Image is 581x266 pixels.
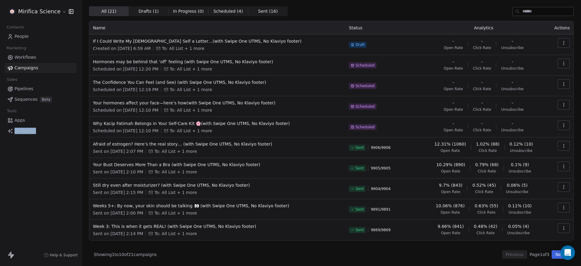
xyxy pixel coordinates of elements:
th: Analytics [421,21,547,34]
span: Sent [356,186,364,191]
span: Scheduled on [DATE] 12:20 PM [93,66,159,72]
span: - [481,38,483,44]
span: Scheduled on [DATE] 12:10 PM [93,128,159,134]
span: Unsubscribe [501,45,524,50]
span: Unsubscribe [501,66,524,71]
span: 9.66% (841) [438,223,464,229]
span: - [512,120,513,126]
span: Why Kacip Fatimah Belongs in Your Self-Care Kit 🌸(with Swipe One UTMS, No Klaviyo footer) [93,120,342,126]
span: Sent [356,228,364,232]
button: Previous [502,250,527,259]
span: Showing 1 to 10 of 21 campaigns [94,251,157,258]
span: 0.11% (10) [508,203,532,209]
span: To: All List + 1 more [154,148,197,154]
span: Sequences [15,96,38,103]
span: - [453,120,454,126]
span: - [481,120,483,126]
span: Scheduled on [DATE] 12:19 PM [93,87,159,93]
a: AI Agents [5,126,77,136]
span: 0.63% (55) [474,203,498,209]
span: Draft [356,42,365,47]
span: 0.1% (9) [511,162,529,168]
span: Weeks 5+: By now, your skin should be talking 👀 (with Swipe One UTMS, No Klaviyo footer) [93,203,342,209]
span: Tools [4,107,19,116]
span: Unsubscribe [501,87,524,91]
span: - [512,59,513,65]
span: 9905 / 9905 [371,166,390,171]
span: Open Rate [441,210,460,215]
span: Mirifica Science [18,8,61,15]
span: Sent on [DATE] 2:15 PM [93,189,143,195]
span: Click Rate [476,231,494,235]
span: - [512,38,513,44]
span: Scheduled ( 4 ) [213,8,243,15]
a: Workflows [5,52,77,62]
span: 9906 / 9906 [371,145,390,150]
span: Unsubscribe [509,169,531,174]
span: 1.02% (88) [476,141,500,147]
button: Next [552,250,569,259]
span: Scheduled [356,84,375,88]
span: Click Rate [478,169,496,174]
span: Unsubscribe [509,210,531,215]
span: To: All List + 1 more [154,231,197,237]
a: SequencesBeta [5,94,77,104]
span: 9904 / 9904 [371,186,390,191]
a: People [5,31,77,41]
span: Unsubscribe [506,189,528,194]
span: Drafts ( 1 ) [139,8,159,15]
span: - [481,59,483,65]
span: Your hormones affect your face—here’s how(with Swipe One UTMS, No Klaviyo footer) [93,100,342,106]
a: Help & Support [44,253,78,258]
a: Apps [5,115,77,125]
span: Click Rate [479,148,497,153]
span: Afraid of estrogen? Here’s the real story… (with Swipe One UTMS, No Klaviyo footer) [93,141,342,147]
span: Click Rate [473,128,491,133]
span: Campaigns [15,65,38,71]
span: Sent [356,145,364,150]
span: Sales [4,75,20,84]
span: 0.48% (42) [474,223,497,229]
span: 0.79% (68) [475,162,499,168]
span: Click Rate [477,210,495,215]
span: 0.06% (5) [507,182,528,188]
span: Open Rate [441,148,460,153]
span: - [481,100,483,106]
img: MIRIFICA%20science_logo_icon-big.png [8,8,16,15]
span: Sent on [DATE] 2:07 PM [93,148,143,154]
span: Workflows [15,54,36,61]
span: 9891 / 9891 [371,207,390,212]
span: Open Rate [444,66,463,71]
span: Open Rate [444,107,463,112]
span: Still dry even after moisturizer? (with Swipe One UTMS, No Klaviyo footer) [93,182,342,188]
span: Unsubscribe [501,128,524,133]
span: Your Bust Deserves More Than a Bra (with Swipe One UTMS, No Klaviyo footer) [93,162,342,168]
span: Week 3: This is when it gets REAL! (with Swipe One UTMS, No Klaviyo footer) [93,223,342,229]
span: 9.7% (843) [439,182,463,188]
th: Name [89,21,345,34]
span: Pipelines [15,86,33,92]
span: Click Rate [473,45,491,50]
span: - [453,79,454,85]
span: - [512,79,513,85]
span: AI Agents [15,128,35,134]
span: Page 1 of 3 [530,251,549,258]
span: To: All List + 1 more [154,210,197,216]
span: Scheduled [356,104,375,109]
span: 12.31% (1060) [435,141,466,147]
span: Marketing [4,44,29,53]
span: Sent [356,166,364,171]
span: Sent on [DATE] 2:10 PM [93,169,143,175]
span: Open Rate [444,87,463,91]
span: Open Rate [441,231,461,235]
span: Open Rate [441,169,461,174]
span: - [453,59,454,65]
span: Sent [356,207,364,212]
span: Unsubscribe [501,107,524,112]
span: In Progress ( 0 ) [173,8,204,15]
span: Unsubscribe [507,231,530,235]
span: - [512,100,513,106]
span: - [453,38,454,44]
span: Beta [40,97,52,103]
span: Help & Support [50,253,78,258]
